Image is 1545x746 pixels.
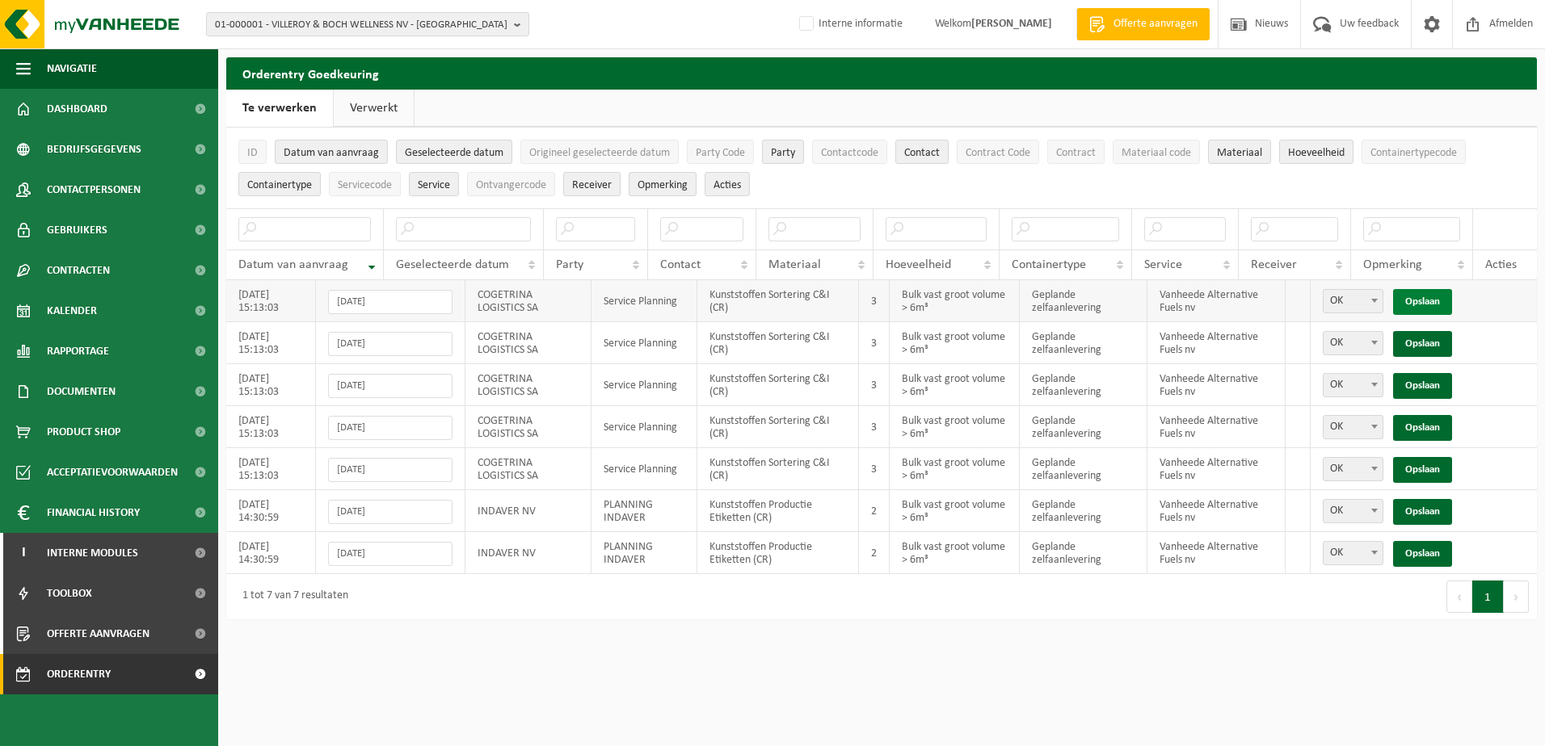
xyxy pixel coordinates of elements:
td: Kunststoffen Sortering C&I (CR) [697,280,859,322]
a: Opslaan [1393,499,1452,525]
a: Opslaan [1393,415,1452,441]
span: Service [418,179,450,191]
span: OK [1323,373,1383,397]
button: ContractContract: Activate to sort [1047,140,1105,164]
button: Acties [705,172,750,196]
td: Vanheede Alternative Fuels nv [1147,490,1286,532]
td: Kunststoffen Sortering C&I (CR) [697,322,859,364]
span: Navigatie [47,48,97,89]
button: MateriaalMateriaal: Activate to sort [1208,140,1271,164]
td: Bulk vast groot volume > 6m³ [890,322,1020,364]
td: Kunststoffen Sortering C&I (CR) [697,406,859,448]
span: OK [1323,415,1383,439]
button: Party CodeParty Code: Activate to sort [687,140,754,164]
span: Opmerking [1363,258,1422,271]
span: Materiaal [1217,147,1262,159]
td: Bulk vast groot volume > 6m³ [890,280,1020,322]
td: COGETRINA LOGISTICS SA [465,364,591,406]
label: Interne informatie [796,12,903,36]
td: Vanheede Alternative Fuels nv [1147,448,1286,490]
a: Opslaan [1393,331,1452,357]
td: Service Planning [591,448,698,490]
span: 01-000001 - VILLEROY & BOCH WELLNESS NV - [GEOGRAPHIC_DATA] [215,13,507,37]
span: Party [556,258,583,271]
td: 3 [859,280,890,322]
span: OK [1324,290,1383,312]
span: Geselecteerde datum [396,258,509,271]
button: Origineel geselecteerde datumOrigineel geselecteerde datum: Activate to sort [520,140,679,164]
button: IDID: Activate to sort [238,140,267,164]
td: Service Planning [591,406,698,448]
td: [DATE] 14:30:59 [226,532,316,574]
td: PLANNING INDAVER [591,490,698,532]
button: Contract CodeContract Code: Activate to sort [957,140,1039,164]
a: Opslaan [1393,457,1452,483]
span: Service [1144,258,1182,271]
td: PLANNING INDAVER [591,532,698,574]
span: Receiver [1251,258,1297,271]
td: 2 [859,490,890,532]
span: OK [1323,331,1383,355]
h2: Orderentry Goedkeuring [226,57,1537,89]
span: Datum van aanvraag [284,147,379,159]
td: Geplande zelfaanlevering [1020,364,1147,406]
span: Contract Code [966,147,1030,159]
button: Next [1504,580,1529,613]
span: Opmerking [638,179,688,191]
span: Origineel geselecteerde datum [529,147,670,159]
button: OntvangercodeOntvangercode: Activate to sort [467,172,555,196]
button: Datum van aanvraagDatum van aanvraag: Activate to remove sorting [275,140,388,164]
td: Kunststoffen Productie Etiketten (CR) [697,532,859,574]
a: Opslaan [1393,373,1452,399]
button: Previous [1446,580,1472,613]
span: Toolbox [47,573,92,614]
a: Opslaan [1393,289,1452,315]
span: Containertype [1012,258,1086,271]
span: Kalender [47,291,97,331]
span: Contact [660,258,701,271]
span: Contract [1056,147,1096,159]
span: Financial History [47,492,140,533]
span: Product Shop [47,412,120,452]
span: Materiaal code [1122,147,1191,159]
span: Acties [714,179,741,191]
td: Service Planning [591,280,698,322]
button: ContainertypecodeContainertypecode: Activate to sort [1362,140,1466,164]
button: 01-000001 - VILLEROY & BOCH WELLNESS NV - [GEOGRAPHIC_DATA] [206,12,529,36]
td: [DATE] 14:30:59 [226,490,316,532]
td: Vanheede Alternative Fuels nv [1147,364,1286,406]
td: Geplande zelfaanlevering [1020,490,1147,532]
td: Vanheede Alternative Fuels nv [1147,532,1286,574]
span: Containertype [247,179,312,191]
span: Documenten [47,371,116,412]
a: Offerte aanvragen [1076,8,1210,40]
span: OK [1324,500,1383,522]
span: OK [1323,541,1383,565]
span: Interne modules [47,533,138,573]
td: Kunststoffen Productie Etiketten (CR) [697,490,859,532]
td: 3 [859,448,890,490]
td: [DATE] 15:13:03 [226,322,316,364]
td: INDAVER NV [465,490,591,532]
button: PartyParty: Activate to sort [762,140,804,164]
span: Ontvangercode [476,179,546,191]
span: OK [1324,416,1383,438]
span: Receiver [572,179,612,191]
td: Geplande zelfaanlevering [1020,448,1147,490]
td: [DATE] 15:13:03 [226,448,316,490]
span: OK [1324,458,1383,480]
span: I [16,533,31,573]
span: Geselecteerde datum [405,147,503,159]
td: Vanheede Alternative Fuels nv [1147,406,1286,448]
span: Datum van aanvraag [238,258,348,271]
div: 1 tot 7 van 7 resultaten [234,582,348,611]
td: Vanheede Alternative Fuels nv [1147,322,1286,364]
span: Servicecode [338,179,392,191]
span: OK [1324,542,1383,564]
span: Acties [1485,258,1517,271]
a: Te verwerken [226,90,333,127]
button: Geselecteerde datumGeselecteerde datum: Activate to sort [396,140,512,164]
td: Geplande zelfaanlevering [1020,280,1147,322]
span: Acceptatievoorwaarden [47,452,178,492]
td: Service Planning [591,322,698,364]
